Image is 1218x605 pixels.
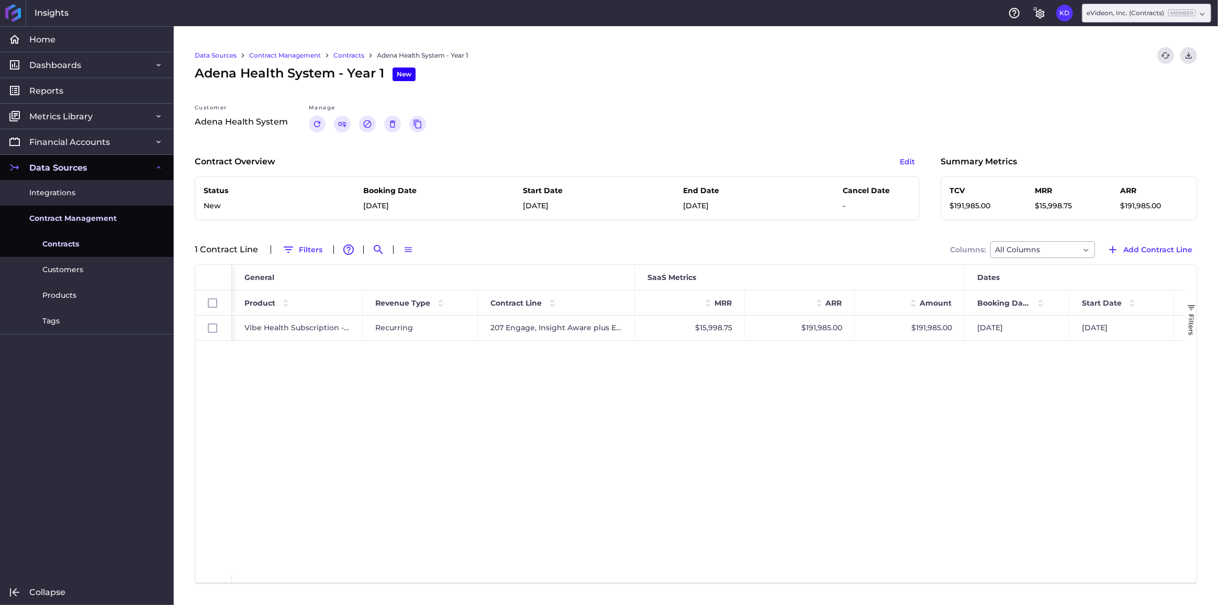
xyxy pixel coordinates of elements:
[895,153,920,170] button: Edit
[977,273,1000,282] span: Dates
[825,298,842,308] span: ARR
[1120,200,1188,211] p: $191,985.00
[29,34,55,45] span: Home
[195,155,275,168] p: Contract Overview
[244,298,275,308] span: Product
[363,316,478,340] div: Recurring
[29,60,81,71] span: Dashboards
[1168,9,1195,16] ins: Member
[309,116,326,132] button: Renew
[42,316,60,327] span: Tags
[1031,5,1048,21] button: General Settings
[370,241,387,258] button: Search by
[29,85,63,96] span: Reports
[1123,244,1192,255] span: Add Contract Line
[309,104,426,116] div: Manage
[1082,298,1122,308] span: Start Date
[977,298,1030,308] span: Booking Date
[195,104,288,116] div: Customer
[855,316,965,340] div: $191,985.00
[29,587,65,598] span: Collapse
[29,137,110,148] span: Financial Accounts
[965,316,1069,340] div: [DATE]
[745,316,855,340] div: $191,985.00
[334,116,351,132] button: Link
[1180,47,1197,64] button: Download
[29,162,87,173] span: Data Sources
[1082,4,1211,23] div: Dropdown select
[195,64,416,83] span: Adena Health System - Year 1
[1120,185,1188,196] p: ARR
[1187,314,1195,335] span: Filters
[490,298,542,308] span: Contract Line
[195,51,237,60] a: Data Sources
[393,68,416,81] div: New
[635,316,745,340] div: $15,998.75
[195,116,288,128] p: Adena Health System
[920,298,952,308] span: Amount
[384,116,401,132] button: Delete
[714,298,732,308] span: MRR
[647,273,696,282] span: SaaS Metrics
[1102,241,1197,258] button: Add Contract Line
[995,243,1040,256] span: All Columns
[1157,47,1174,64] button: Refresh
[244,316,350,340] span: Vibe Health Subscription - Recurring
[478,316,635,340] div: 207 Engage, Insight Aware plus Education Content
[42,239,79,250] span: Contracts
[195,316,232,341] div: Press SPACE to select this row.
[683,185,751,196] p: End Date
[363,185,431,196] p: Booking Date
[42,264,83,275] span: Customers
[1069,316,1174,340] div: [DATE]
[1006,5,1023,21] button: Help
[683,200,751,211] p: [DATE]
[29,111,93,122] span: Metrics Library
[1056,5,1073,21] button: User Menu
[277,241,327,258] button: Filters
[375,298,430,308] span: Revenue Type
[1087,8,1195,18] div: eVideon, Inc. (Contracts)
[244,273,274,282] span: General
[843,200,911,211] p: -
[29,213,117,224] span: Contract Management
[204,185,272,196] p: Status
[1035,200,1103,211] p: $15,998.75
[949,200,1018,211] p: $191,985.00
[363,200,431,211] p: [DATE]
[950,246,986,253] span: Columns:
[949,185,1018,196] p: TCV
[29,187,75,198] span: Integrations
[523,185,591,196] p: Start Date
[941,155,1017,168] p: Summary Metrics
[195,245,264,254] div: 1 Contract Line
[249,51,321,60] a: Contract Management
[1035,185,1103,196] p: MRR
[204,200,272,211] p: New
[843,185,911,196] p: Cancel Date
[333,51,364,60] a: Contracts
[359,116,376,132] button: Cancel
[990,241,1095,258] div: Dropdown select
[377,51,468,60] a: Adena Health System - Year 1
[523,200,591,211] p: [DATE]
[42,290,76,301] span: Products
